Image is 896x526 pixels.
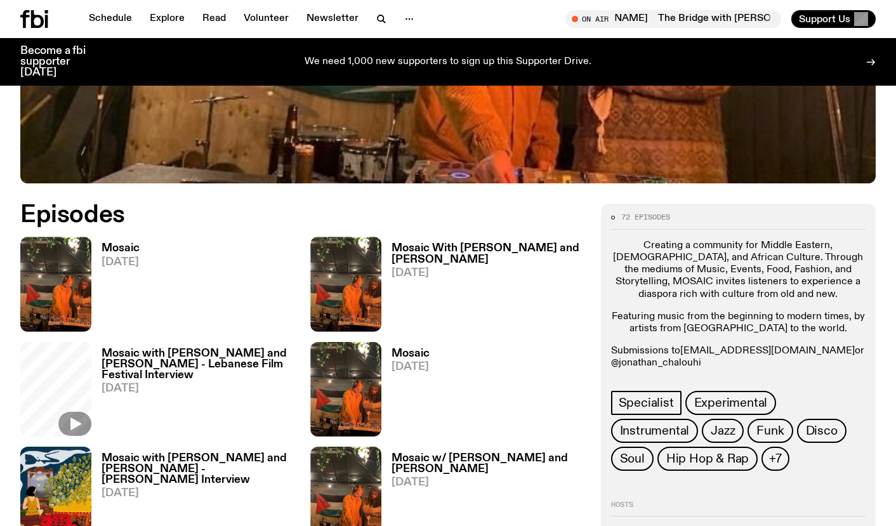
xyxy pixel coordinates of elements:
h3: Mosaic w/ [PERSON_NAME] and [PERSON_NAME] [392,453,585,475]
a: Mosaic[DATE] [381,348,430,437]
a: Mosaic With [PERSON_NAME] and [PERSON_NAME][DATE] [381,243,585,331]
span: [DATE] [102,383,295,394]
button: +7 [761,447,789,471]
span: Specialist [619,396,674,410]
span: [DATE] [392,268,585,279]
h3: Mosaic with [PERSON_NAME] and [PERSON_NAME] - Lebanese Film Festival Interview [102,348,295,381]
h2: Episodes [20,204,586,227]
span: Jazz [711,424,735,438]
a: Disco [797,419,847,443]
a: Read [195,10,234,28]
a: Experimental [685,391,777,415]
span: 72 episodes [621,214,670,221]
p: Featuring music from the beginning to modern times, by artists from [GEOGRAPHIC_DATA] to the world. [611,311,866,335]
span: Experimental [694,396,768,410]
h3: Mosaic [392,348,430,359]
a: Soul [611,447,654,471]
a: Mosaic with [PERSON_NAME] and [PERSON_NAME] - Lebanese Film Festival Interview[DATE] [91,348,295,437]
a: Newsletter [299,10,366,28]
h2: Hosts [611,501,866,516]
a: Jazz [702,419,744,443]
a: Funk [748,419,793,443]
span: [DATE] [102,257,140,268]
a: Volunteer [236,10,296,28]
p: We need 1,000 new supporters to sign up this Supporter Drive. [305,56,591,68]
h3: Mosaic with [PERSON_NAME] and [PERSON_NAME] - [PERSON_NAME] Interview [102,453,295,485]
span: [DATE] [392,362,430,372]
p: Submissions to or @jonathan_chalouhi [611,345,866,369]
a: Explore [142,10,192,28]
img: Tommy and Jono Playing at a fundraiser for Palestine [20,237,91,331]
button: On AirThe Bridge with [PERSON_NAME]The Bridge with [PERSON_NAME] [565,10,781,28]
h3: Mosaic [102,243,140,254]
span: Instrumental [620,424,690,438]
span: Funk [756,424,784,438]
a: Instrumental [611,419,699,443]
span: [DATE] [102,488,295,499]
span: Soul [620,452,645,466]
h3: Mosaic With [PERSON_NAME] and [PERSON_NAME] [392,243,585,265]
span: [DATE] [392,477,585,488]
a: Specialist [611,391,682,415]
button: Support Us [791,10,876,28]
span: Hip Hop & Rap [666,452,749,466]
span: Disco [806,424,838,438]
a: Mosaic[DATE] [91,243,140,331]
a: [EMAIL_ADDRESS][DOMAIN_NAME] [680,346,855,356]
span: +7 [769,452,782,466]
a: Schedule [81,10,140,28]
img: Tommy and Jono Playing at a fundraiser for Palestine [310,342,381,437]
span: Support Us [799,13,850,25]
img: Tommy and Jono Playing at a fundraiser for Palestine [310,237,381,331]
a: Hip Hop & Rap [657,447,758,471]
h3: Become a fbi supporter [DATE] [20,46,102,78]
p: Creating a community for Middle Eastern, [DEMOGRAPHIC_DATA], and African Culture. Through the med... [611,240,866,301]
